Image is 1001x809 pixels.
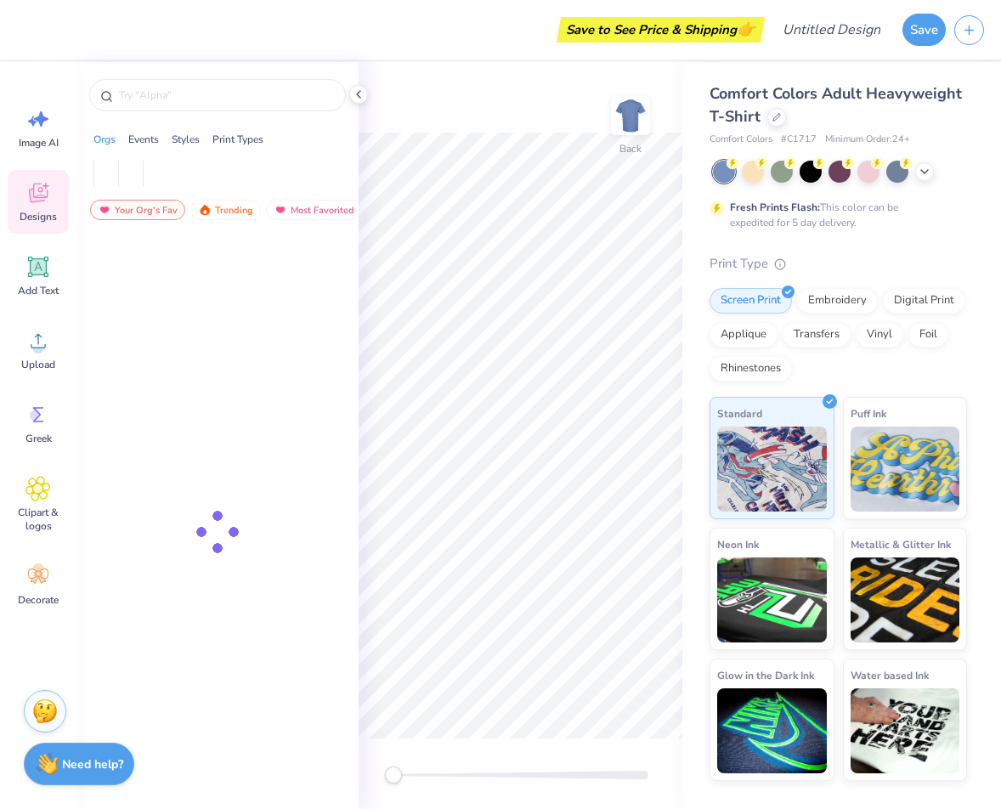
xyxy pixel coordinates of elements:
img: most_fav.gif [274,204,287,216]
img: Standard [717,427,827,512]
span: Minimum Order: 24 + [825,133,910,147]
div: Back [619,141,642,156]
span: Add Text [18,284,59,297]
span: 👉 [737,19,755,39]
span: Decorate [18,593,59,607]
span: # C1717 [781,133,817,147]
span: Puff Ink [851,404,886,422]
img: most_fav.gif [98,204,111,216]
div: Orgs [93,132,116,147]
span: Standard [717,404,762,422]
div: Embroidery [797,288,878,314]
div: Styles [172,132,200,147]
img: Neon Ink [717,557,827,642]
span: Neon Ink [717,535,759,553]
div: Applique [710,322,778,348]
span: Designs [20,210,57,223]
span: Metallic & Glitter Ink [851,535,951,553]
span: Comfort Colors [710,133,772,147]
div: This color can be expedited for 5 day delivery. [730,200,939,230]
div: Transfers [783,322,851,348]
strong: Need help? [62,756,123,772]
div: Screen Print [710,288,792,314]
div: Foil [908,322,948,348]
img: Puff Ink [851,427,960,512]
input: Try "Alpha" [117,87,335,104]
span: Image AI [19,136,59,150]
button: Save [902,14,946,46]
div: Print Type [710,254,967,274]
strong: Fresh Prints Flash: [730,201,820,214]
span: Greek [25,432,52,445]
div: Your Org's Fav [90,200,185,220]
div: Trending [190,200,261,220]
img: trending.gif [198,204,212,216]
div: Print Types [212,132,263,147]
span: Glow in the Dark Ink [717,666,814,684]
div: Vinyl [856,322,903,348]
img: Water based Ink [851,688,960,773]
span: Comfort Colors Adult Heavyweight T-Shirt [710,83,962,127]
div: Save to See Price & Shipping [561,17,761,42]
span: Upload [21,358,55,371]
div: Digital Print [883,288,965,314]
div: Rhinestones [710,356,792,382]
div: Accessibility label [385,767,402,784]
div: Events [128,132,159,147]
input: Untitled Design [769,13,894,47]
img: Glow in the Dark Ink [717,688,827,773]
span: Water based Ink [851,666,929,684]
img: Back [614,99,648,133]
div: Most Favorited [266,200,362,220]
img: Metallic & Glitter Ink [851,557,960,642]
span: Clipart & logos [10,506,66,533]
